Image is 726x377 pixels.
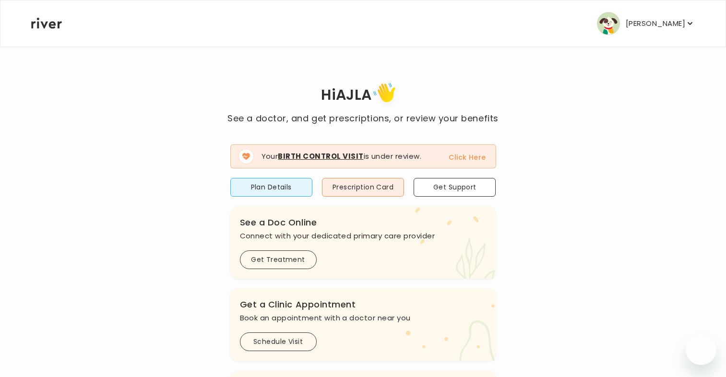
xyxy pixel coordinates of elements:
iframe: Button to launch messaging window [686,334,716,365]
p: Your is under review. [262,151,422,162]
button: Schedule Visit [240,332,317,351]
button: Prescription Card [322,178,404,197]
h1: Hi AJLA [227,80,498,112]
button: Get Treatment [240,250,317,269]
button: Get Support [414,178,496,197]
p: Connect with your dedicated primary care provider [240,229,487,243]
strong: Birth Control Visit [278,151,363,161]
img: user avatar [597,12,620,35]
h3: Get a Clinic Appointment [240,298,487,311]
p: See a doctor, and get prescriptions, or review your benefits [227,112,498,125]
button: Click Here [449,152,486,163]
h3: See a Doc Online [240,216,487,229]
p: [PERSON_NAME] [626,17,685,30]
p: Book an appointment with a doctor near you [240,311,487,325]
button: Plan Details [230,178,312,197]
button: user avatar[PERSON_NAME] [597,12,695,35]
